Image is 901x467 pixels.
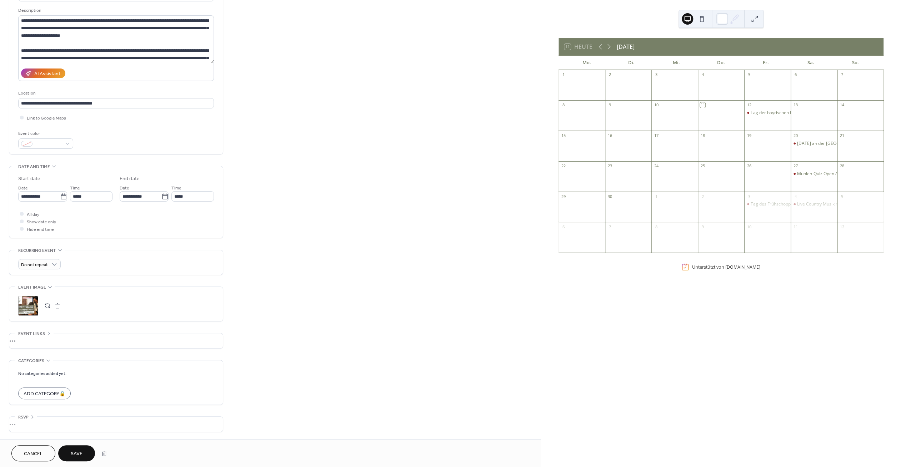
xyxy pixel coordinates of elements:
div: 1 [654,194,659,199]
div: 8 [654,224,659,229]
div: Unterstützt von [692,264,760,270]
span: Event image [18,284,46,291]
span: Link to Google Maps [27,115,66,122]
a: [DOMAIN_NAME] [725,264,760,270]
div: 29 [561,194,566,199]
div: 8 [561,102,566,108]
div: 11 [793,224,798,229]
div: Mo. [564,56,609,70]
div: 14 [839,102,845,108]
div: 21 [839,133,845,138]
span: Recurring event [18,247,56,254]
div: Weltkindertag an der Baccumer Mühle [791,141,837,147]
div: 2 [607,72,612,77]
div: 4 [793,194,798,199]
div: 25 [700,163,705,169]
div: 6 [561,224,566,229]
div: 5 [746,72,752,77]
div: 3 [746,194,752,199]
span: Do not repeat [21,261,48,269]
div: 18 [700,133,705,138]
div: 19 [746,133,752,138]
span: Date [120,184,129,192]
div: Sa. [788,56,833,70]
div: 30 [607,194,612,199]
span: Time [171,184,181,192]
div: 7 [839,72,845,77]
div: 16 [607,133,612,138]
span: Time [70,184,80,192]
button: AI Assistant [21,68,65,78]
span: Date and time [18,163,50,171]
div: End date [120,175,140,183]
div: 10 [654,102,659,108]
div: 24 [654,163,659,169]
span: Event links [18,330,45,337]
div: 20 [793,133,798,138]
div: ••• [9,417,223,432]
button: Save [58,445,95,461]
div: 3 [654,72,659,77]
div: 7 [607,224,612,229]
div: Tag des Frühschoppens mit Live Musik an der Baccumer Mühle [744,201,791,207]
div: AI Assistant [34,70,60,78]
span: Hide end time [27,226,54,233]
div: Live Country Musik mit [PERSON_NAME] [797,201,877,207]
div: Di. [609,56,654,70]
span: Categories [18,357,44,365]
span: Date [18,184,28,192]
div: 12 [746,102,752,108]
div: 11 [700,102,705,108]
div: 4 [700,72,705,77]
div: 2 [700,194,705,199]
div: 10 [746,224,752,229]
div: 26 [746,163,752,169]
div: Tag der bayrischen Küche und Live Musik mit [PERSON_NAME] [751,110,875,116]
div: 12 [839,224,845,229]
span: Cancel [24,450,43,458]
div: Description [18,7,212,14]
div: 9 [607,102,612,108]
div: [DATE] an der [GEOGRAPHIC_DATA] [797,141,869,147]
div: 15 [561,133,566,138]
span: All day [27,211,39,218]
div: [DATE] [617,42,635,51]
div: Live Country Musik mit Hermann Lammers Meyer [791,201,837,207]
div: 6 [793,72,798,77]
div: Start date [18,175,40,183]
div: 22 [561,163,566,169]
span: Save [71,450,82,458]
span: No categories added yet. [18,370,66,377]
span: Show date only [27,218,56,226]
div: 1 [561,72,566,77]
div: Tag der bayrischen Küche und Live Musik mit Volker Stach [744,110,791,116]
div: Event color [18,130,72,137]
div: ; [18,296,38,316]
div: 13 [793,102,798,108]
div: Location [18,90,212,97]
div: Tag des Frühschoppens mit Live Musik an der [GEOGRAPHIC_DATA] [751,201,885,207]
span: RSVP [18,413,29,421]
div: 28 [839,163,845,169]
div: Mi. [654,56,699,70]
div: ••• [9,333,223,348]
div: Fr. [744,56,788,70]
div: Mühlen-Quiz Open Air im Biergarten der Baccumer Mühle [791,171,837,177]
div: 17 [654,133,659,138]
div: 23 [607,163,612,169]
div: 27 [793,163,798,169]
div: Do. [699,56,743,70]
div: 9 [700,224,705,229]
button: Cancel [11,445,55,461]
div: So. [833,56,878,70]
div: 5 [839,194,845,199]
